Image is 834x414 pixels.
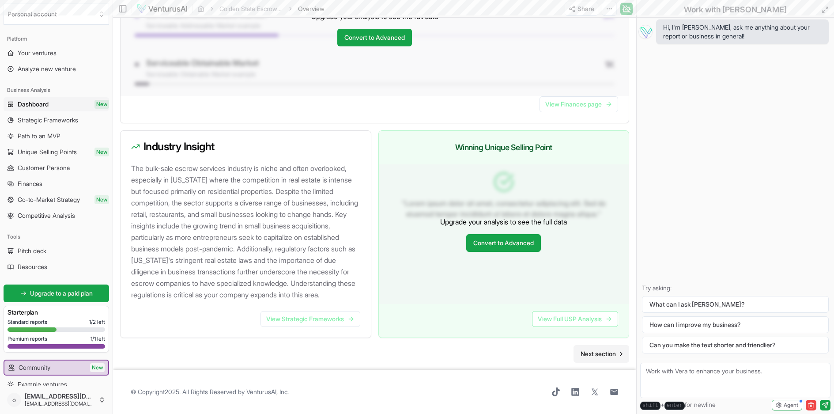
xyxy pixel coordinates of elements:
span: Go-to-Market Strategy [18,195,80,204]
div: Tools [4,230,109,244]
nav: pagination [574,345,629,363]
button: o[EMAIL_ADDRESS][DOMAIN_NAME][EMAIL_ADDRESS][DOMAIN_NAME] [4,389,109,410]
span: Competitive Analysis [18,211,75,220]
span: Strategic Frameworks [18,116,78,125]
span: Finances [18,179,42,188]
a: Competitive Analysis [4,209,109,223]
span: Path to an MVP [18,132,60,141]
span: Example ventures [18,380,67,389]
span: Agent [784,402,798,409]
span: 1 / 1 left [91,335,105,342]
p: Try asking: [642,284,829,292]
span: Customer Persona [18,163,70,172]
span: New [90,363,105,372]
span: Upgrade to a paid plan [30,289,93,298]
a: Resources [4,260,109,274]
span: Next section [581,349,616,358]
h3: Industry Insight [131,141,360,152]
a: Strategic Frameworks [4,113,109,127]
h3: Winning Unique Selling Point [389,141,619,154]
span: [EMAIL_ADDRESS][DOMAIN_NAME] [25,392,95,400]
a: Go to next page [574,345,629,363]
a: Example ventures [4,377,109,391]
span: [EMAIL_ADDRESS][DOMAIN_NAME] [25,400,95,407]
span: Standard reports [8,319,47,326]
div: Business Analysis [4,83,109,97]
span: + for newline [640,400,716,410]
button: Can you make the text shorter and friendlier? [642,337,829,353]
a: Finances [4,177,109,191]
a: View Finances page [540,96,618,112]
a: Analyze new venture [4,62,109,76]
a: Unique Selling PointsNew [4,145,109,159]
a: Path to an MVP [4,129,109,143]
span: Premium reports [8,335,47,342]
button: How can I improve my business? [642,316,829,333]
span: Resources [18,262,47,271]
kbd: enter [664,402,685,410]
span: New [94,148,109,156]
span: Hi, I'm [PERSON_NAME], ask me anything about your report or business in general! [663,23,822,41]
a: Go-to-Market StrategyNew [4,193,109,207]
button: Agent [772,400,802,410]
a: Convert to Advanced [337,29,412,46]
img: Vera [638,25,653,39]
p: The bulk-sale escrow services industry is niche and often overlooked, especially in [US_STATE] wh... [131,163,364,300]
span: Pitch deck [18,247,46,255]
a: DashboardNew [4,97,109,111]
a: CommunityNew [4,361,108,375]
span: © Copyright 2025 . All Rights Reserved by . [131,387,289,396]
span: o [7,393,21,407]
a: Convert to Advanced [466,234,541,252]
div: Platform [4,32,109,46]
span: New [94,100,109,109]
span: 1 / 2 left [89,319,105,326]
button: What can I ask [PERSON_NAME]? [642,296,829,313]
a: Pitch deck [4,244,109,258]
a: Customer Persona [4,161,109,175]
span: Unique Selling Points [18,148,77,156]
span: Analyze new venture [18,65,76,73]
p: Upgrade your analysis to see the full data [440,216,567,227]
h3: Starter plan [8,308,105,317]
a: Your ventures [4,46,109,60]
span: Community [19,363,50,372]
a: View Full USP Analysis [532,311,618,327]
a: VenturusAI, Inc [246,388,287,395]
span: Dashboard [18,100,49,109]
kbd: shift [640,402,660,410]
span: Your ventures [18,49,57,57]
a: View Strategic Frameworks [260,311,360,327]
span: New [94,195,109,204]
a: Upgrade to a paid plan [4,285,109,302]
